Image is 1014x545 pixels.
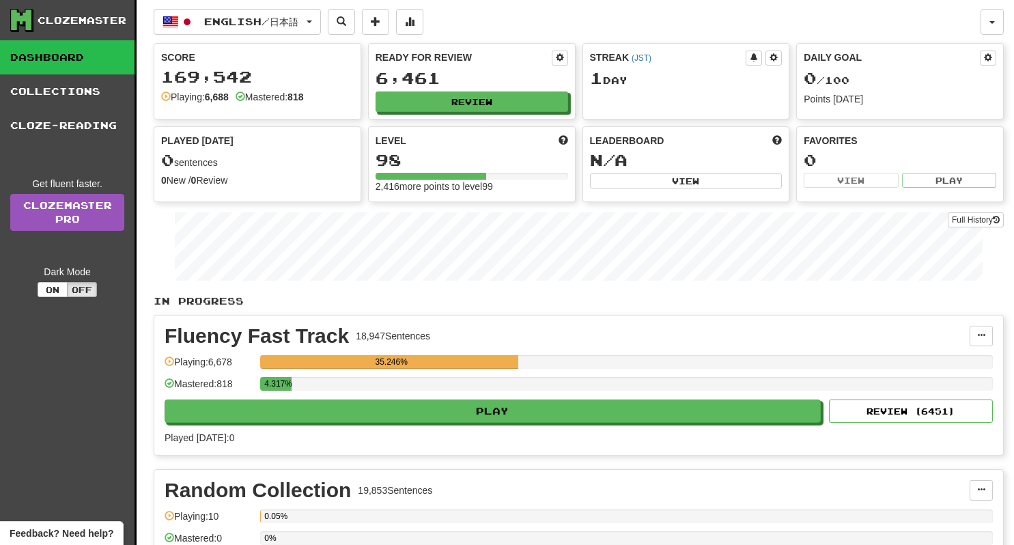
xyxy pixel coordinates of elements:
[10,265,124,279] div: Dark Mode
[161,175,167,186] strong: 0
[590,68,603,87] span: 1
[287,92,303,102] strong: 818
[804,68,817,87] span: 0
[264,355,518,369] div: 35.246%
[376,70,568,87] div: 6,461
[165,480,351,501] div: Random Collection
[161,150,174,169] span: 0
[358,484,432,497] div: 19,853 Sentences
[38,14,126,27] div: Clozemaster
[948,212,1004,227] button: Full History
[632,53,651,63] a: (JST)
[161,51,354,64] div: Score
[205,92,229,102] strong: 6,688
[328,9,355,35] button: Search sentences
[236,90,304,104] div: Mastered:
[804,152,996,169] div: 0
[804,92,996,106] div: Points [DATE]
[154,294,1004,308] p: In Progress
[204,16,298,27] span: English / 日本語
[590,134,664,148] span: Leaderboard
[161,134,234,148] span: Played [DATE]
[161,90,229,104] div: Playing:
[10,527,113,540] span: Open feedback widget
[161,173,354,187] div: New / Review
[376,134,406,148] span: Level
[590,70,783,87] div: Day
[165,326,349,346] div: Fluency Fast Track
[356,329,430,343] div: 18,947 Sentences
[161,152,354,169] div: sentences
[590,173,783,188] button: View
[804,74,849,86] span: / 100
[376,180,568,193] div: 2,416 more points to level 99
[902,173,996,188] button: Play
[67,282,97,297] button: Off
[804,51,980,66] div: Daily Goal
[264,377,292,391] div: 4.317%
[590,150,628,169] span: N/A
[376,92,568,112] button: Review
[165,400,821,423] button: Play
[154,9,321,35] button: English/日本語
[396,9,423,35] button: More stats
[38,282,68,297] button: On
[191,175,197,186] strong: 0
[165,377,253,400] div: Mastered: 818
[804,134,996,148] div: Favorites
[804,173,898,188] button: View
[165,355,253,378] div: Playing: 6,678
[590,51,746,64] div: Streak
[559,134,568,148] span: Score more points to level up
[161,68,354,85] div: 169,542
[165,432,234,443] span: Played [DATE]: 0
[829,400,993,423] button: Review (6451)
[772,134,782,148] span: This week in points, UTC
[10,177,124,191] div: Get fluent faster.
[376,51,552,64] div: Ready for Review
[165,509,253,532] div: Playing: 10
[376,152,568,169] div: 98
[10,194,124,231] a: ClozemasterPro
[362,9,389,35] button: Add sentence to collection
